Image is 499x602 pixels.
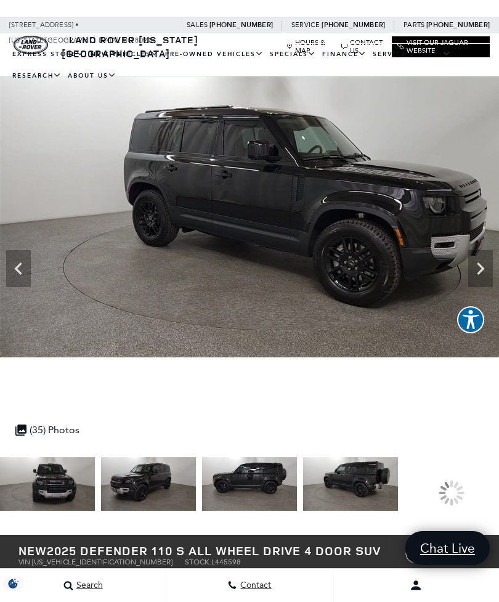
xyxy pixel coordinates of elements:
[267,44,319,65] a: Specials
[65,65,120,87] a: About Us
[202,457,297,511] img: New 2025 Santorini Black LAND ROVER S image 5
[101,457,196,511] img: New 2025 Santorini Black LAND ROVER S image 4
[211,558,241,566] span: L445598
[468,250,493,287] div: Next
[185,558,211,566] span: Stock:
[237,580,271,591] span: Contact
[303,457,398,511] img: New 2025 Santorini Black LAND ROVER S image 6
[9,65,65,87] a: Research
[405,531,490,565] a: Chat Live
[401,544,428,564] button: Save vehicle
[14,36,48,54] a: land-rover
[162,44,267,65] a: Pre-Owned Vehicles
[9,44,490,87] nav: Main Navigation
[319,44,370,65] a: Finance
[73,580,103,591] span: Search
[333,570,499,601] button: Open user profile menu
[414,540,481,556] span: Chat Live
[18,544,390,558] h1: 2025 Defender 110 S All Wheel Drive 4 Door SUV
[6,250,31,287] div: Previous
[457,306,484,333] button: Explore your accessibility options
[457,306,484,336] aside: Accessibility Help Desk
[14,36,48,54] img: Land Rover
[87,44,162,65] a: New Vehicles
[370,44,454,65] a: Service & Parts
[9,44,87,65] a: EXPRESS STORE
